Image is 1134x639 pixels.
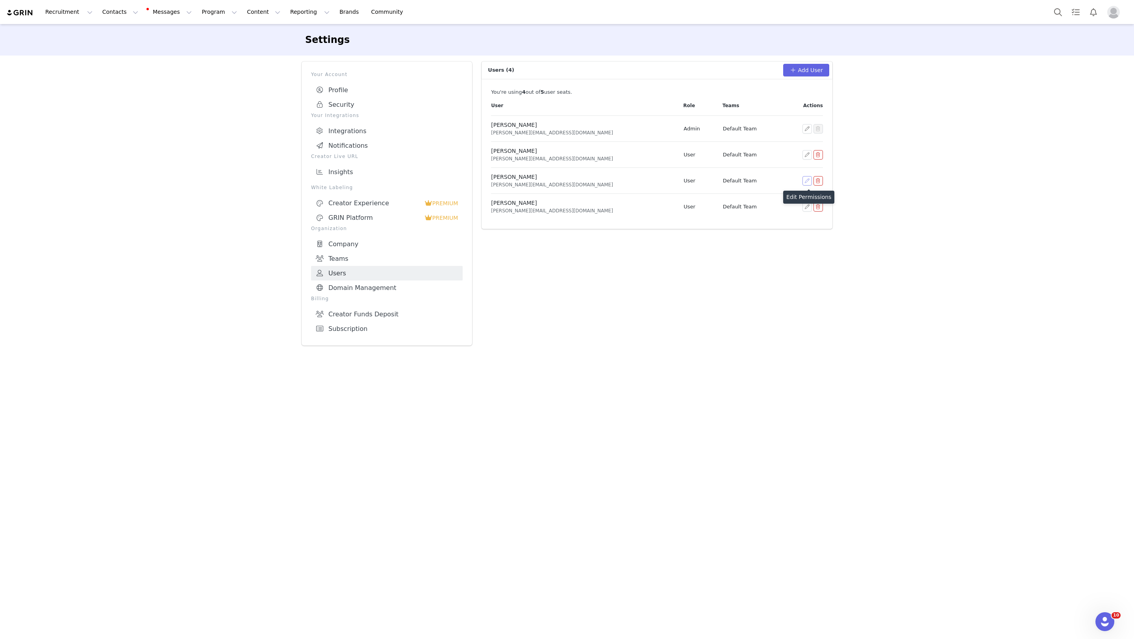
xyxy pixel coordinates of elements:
[1095,612,1114,631] iframe: Intercom live chat
[98,3,143,21] button: Contacts
[1049,3,1067,21] button: Search
[723,126,757,132] span: Default Team
[1067,3,1084,21] a: Tasks
[1102,6,1128,19] button: Profile
[311,295,463,302] p: Billing
[432,200,458,206] span: PREMIUM
[482,61,783,79] p: Users (4)
[311,196,463,210] a: Creator Experience PREMIUM
[311,210,463,225] a: GRIN Platform PREMIUM
[541,89,544,95] strong: 5
[432,215,458,221] span: PREMIUM
[568,89,571,95] span: s
[783,64,829,76] button: Add User
[6,9,34,17] img: grin logo
[491,148,537,154] span: [PERSON_NAME]
[311,112,463,119] p: Your Integrations
[311,225,463,232] p: Organization
[491,129,673,136] div: [PERSON_NAME][EMAIL_ADDRESS][DOMAIN_NAME]
[491,88,823,96] div: You're using out of user seat .
[311,237,463,251] a: Company
[311,71,463,78] p: Your Account
[367,3,411,21] a: Community
[311,307,463,321] a: Creator Funds Deposit
[311,97,463,112] a: Security
[522,89,526,95] strong: 4
[41,3,97,21] button: Recruitment
[311,124,463,138] a: Integrations
[723,204,757,210] span: Default Team
[678,116,718,142] td: Admin
[143,3,196,21] button: Messages
[335,3,366,21] a: Brands
[491,155,673,162] div: [PERSON_NAME][EMAIL_ADDRESS][DOMAIN_NAME]
[723,178,757,184] span: Default Team
[678,194,718,220] td: User
[678,142,718,168] td: User
[311,280,463,295] a: Domain Management
[723,152,757,158] span: Default Team
[242,3,285,21] button: Content
[311,138,463,153] a: Notifications
[311,153,463,160] p: Creator Live URL
[197,3,242,21] button: Program
[311,321,463,336] a: Subscription
[311,266,463,280] a: Users
[491,200,537,206] span: [PERSON_NAME]
[783,191,834,204] div: Edit Permissions
[491,174,537,180] span: [PERSON_NAME]
[311,251,463,266] a: Teams
[491,207,673,214] div: [PERSON_NAME][EMAIL_ADDRESS][DOMAIN_NAME]
[678,96,718,116] th: Role
[1107,6,1120,19] img: placeholder-profile.jpg
[311,184,463,191] p: White Labeling
[491,181,673,188] div: [PERSON_NAME][EMAIL_ADDRESS][DOMAIN_NAME]
[678,168,718,194] td: User
[1085,3,1102,21] button: Notifications
[1112,612,1121,619] span: 10
[311,83,463,97] a: Profile
[311,165,463,179] a: Insights
[491,96,678,116] th: User
[316,199,424,207] div: Creator Experience
[316,214,424,222] div: GRIN Platform
[285,3,334,21] button: Reporting
[491,122,537,128] span: [PERSON_NAME]
[783,96,823,116] th: Actions
[718,96,783,116] th: Teams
